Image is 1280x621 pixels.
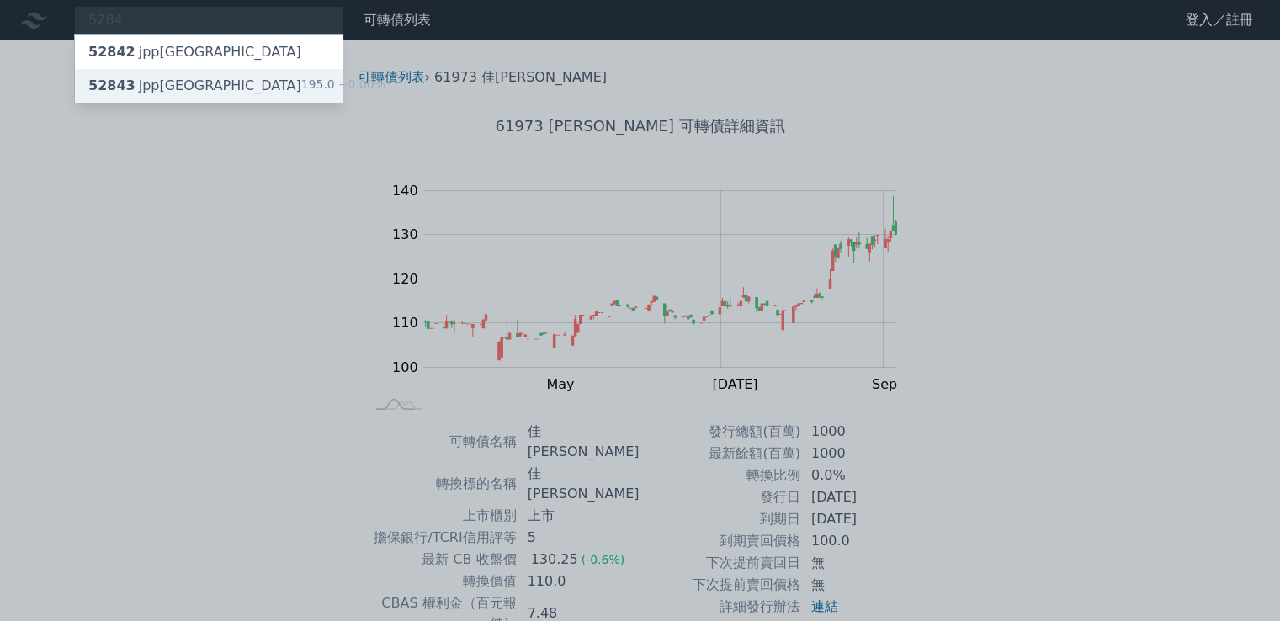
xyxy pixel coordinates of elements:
a: 52842jpp[GEOGRAPHIC_DATA] [75,35,343,69]
a: 52843jpp[GEOGRAPHIC_DATA] 195.0+0.00% [75,69,343,103]
div: 195.0 [301,76,385,96]
span: 52842 [88,44,135,60]
span: +0.00% [335,77,385,91]
div: jpp[GEOGRAPHIC_DATA] [88,76,301,96]
span: 52843 [88,77,135,93]
div: jpp[GEOGRAPHIC_DATA] [88,42,301,62]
